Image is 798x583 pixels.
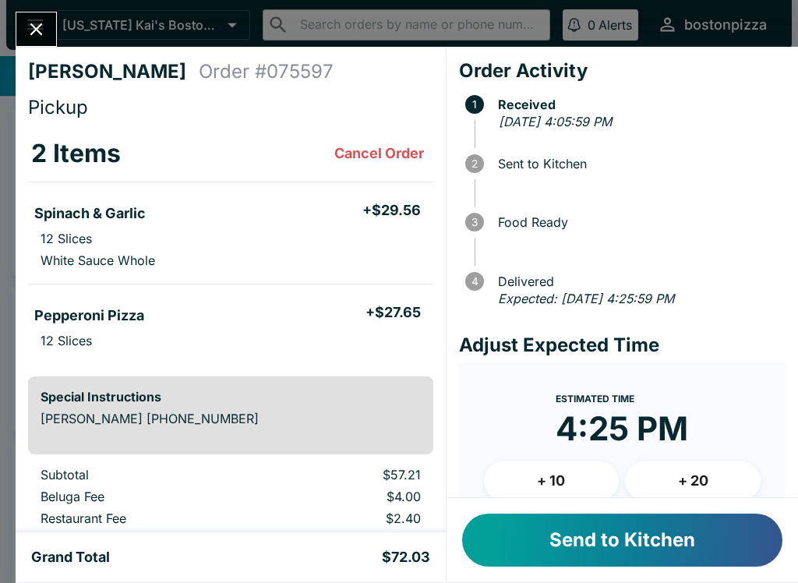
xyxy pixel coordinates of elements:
span: Sent to Kitchen [490,157,786,171]
time: 4:25 PM [556,408,688,449]
span: Received [490,97,786,111]
span: Food Ready [490,215,786,229]
h4: Adjust Expected Time [459,334,786,357]
span: Delivered [490,274,786,288]
p: 12 Slices [41,333,92,348]
text: 4 [471,275,478,288]
h5: + $27.65 [365,303,421,322]
button: + 10 [484,461,620,500]
h3: 2 Items [31,138,121,169]
h4: Order Activity [459,59,786,83]
h5: Grand Total [31,548,110,567]
button: Cancel Order [328,138,430,169]
text: 2 [471,157,478,170]
p: $4.00 [274,489,420,504]
p: $2.40 [274,511,420,526]
h5: Pepperoni Pizza [34,306,144,325]
h4: [PERSON_NAME] [28,60,199,83]
p: Subtotal [41,467,249,482]
h5: Spinach & Garlic [34,204,146,223]
em: Expected: [DATE] 4:25:59 PM [498,291,674,306]
h4: Order # 075597 [199,60,334,83]
span: Estimated Time [556,393,634,405]
p: 12 Slices [41,231,92,246]
h6: Special Instructions [41,389,421,405]
p: Restaurant Fee [41,511,249,526]
table: orders table [28,125,433,364]
button: Send to Kitchen [462,514,782,567]
text: 1 [472,98,477,111]
text: 3 [471,216,478,228]
p: $57.21 [274,467,420,482]
button: Close [16,12,56,46]
span: Pickup [28,96,88,118]
h5: $72.03 [382,548,430,567]
p: Beluga Fee [41,489,249,504]
button: + 20 [625,461,761,500]
h5: + $29.56 [362,201,421,220]
table: orders table [28,467,433,576]
em: [DATE] 4:05:59 PM [499,114,612,129]
p: White Sauce Whole [41,253,155,268]
p: [PERSON_NAME] [PHONE_NUMBER] [41,411,421,426]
